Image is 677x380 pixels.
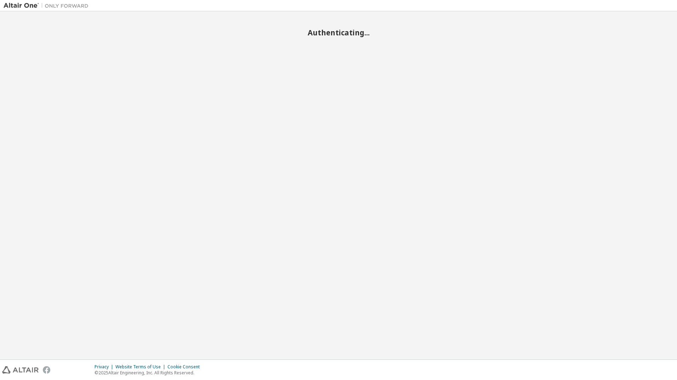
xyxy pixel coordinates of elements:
[115,364,167,370] div: Website Terms of Use
[2,366,39,374] img: altair_logo.svg
[95,370,204,376] p: © 2025 Altair Engineering, Inc. All Rights Reserved.
[167,364,204,370] div: Cookie Consent
[4,28,673,37] h2: Authenticating...
[95,364,115,370] div: Privacy
[4,2,92,9] img: Altair One
[43,366,50,374] img: facebook.svg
